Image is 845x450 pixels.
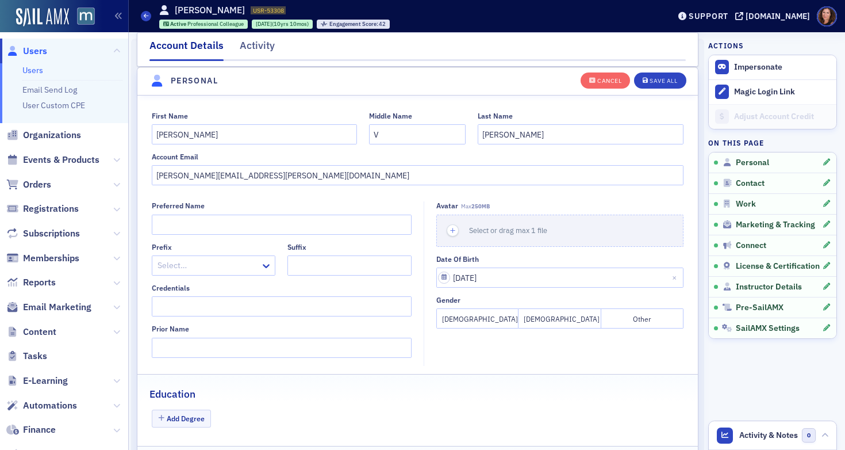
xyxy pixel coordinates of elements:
[736,241,766,251] span: Connect
[152,410,212,428] button: Add Degree
[77,7,95,25] img: SailAMX
[736,303,783,313] span: Pre-SailAMX
[6,424,56,436] a: Finance
[187,20,244,28] span: Professional Colleague
[256,20,272,28] span: [DATE]
[597,78,621,84] div: Cancel
[317,20,390,29] div: Engagement Score: 42
[23,424,56,436] span: Finance
[22,85,77,95] a: Email Send Log
[736,199,756,209] span: Work
[69,7,95,27] a: View Homepage
[23,326,56,338] span: Content
[253,6,284,14] span: USR-53308
[6,399,77,412] a: Automations
[23,129,81,142] span: Organizations
[6,227,80,240] a: Subscriptions
[581,72,630,88] button: Cancel
[469,226,547,235] span: Select or drag max 1 file
[23,252,79,265] span: Memberships
[736,220,815,230] span: Marketing & Tracking
[23,154,99,166] span: Events & Products
[736,261,820,272] span: License & Certification
[23,301,91,314] span: Email Marketing
[23,203,79,215] span: Registrations
[152,201,205,210] div: Preferred Name
[461,203,490,210] span: Max
[689,11,728,21] div: Support
[739,429,798,441] span: Activity & Notes
[23,227,80,240] span: Subscriptions
[152,243,172,251] div: Prefix
[287,243,306,251] div: Suffix
[6,203,79,215] a: Registrations
[23,276,56,289] span: Reports
[736,323,800,334] span: SailAMX Settings
[650,78,677,84] div: Save All
[149,38,224,61] div: Account Details
[601,308,683,329] button: Other
[6,350,47,363] a: Tasks
[23,178,51,191] span: Orders
[171,75,218,87] h4: Personal
[170,20,187,28] span: Active
[163,20,244,28] a: Active Professional Colleague
[6,129,81,142] a: Organizations
[159,20,248,29] div: Active: Active: Professional Colleague
[16,8,69,26] img: SailAMX
[329,21,386,28] div: 42
[634,72,686,88] button: Save All
[22,65,43,75] a: Users
[175,4,245,17] h1: [PERSON_NAME]
[6,154,99,166] a: Events & Products
[240,38,275,59] div: Activity
[817,6,837,26] span: Profile
[436,215,683,247] button: Select or drag max 1 file
[256,20,309,28] div: (10yrs 10mos)
[6,252,79,265] a: Memberships
[735,12,814,20] button: [DOMAIN_NAME]
[23,375,68,387] span: E-Learning
[23,45,47,58] span: Users
[736,282,802,292] span: Instructor Details
[436,296,460,304] div: Gender
[6,375,68,387] a: E-Learning
[471,203,490,210] span: 250MB
[252,20,313,29] div: 2014-10-16 00:00:00
[734,87,831,97] div: Magic Login Link
[436,201,458,210] div: Avatar
[709,104,836,129] a: Adjust Account Credit
[6,301,91,314] a: Email Marketing
[436,308,518,329] button: [DEMOGRAPHIC_DATA]
[734,62,782,73] button: Impersonate
[436,255,479,264] div: Date of Birth
[23,350,47,363] span: Tasks
[152,112,188,120] div: First Name
[329,20,379,28] span: Engagement Score :
[149,387,195,402] h2: Education
[736,178,765,189] span: Contact
[478,112,513,120] div: Last Name
[6,45,47,58] a: Users
[152,152,198,161] div: Account Email
[6,276,56,289] a: Reports
[734,112,831,122] div: Adjust Account Credit
[708,40,744,51] h4: Actions
[736,158,769,168] span: Personal
[709,79,836,104] button: Magic Login Link
[152,284,190,292] div: Credentials
[518,308,601,329] button: [DEMOGRAPHIC_DATA]
[708,138,837,148] h4: On this page
[23,399,77,412] span: Automations
[6,326,56,338] a: Content
[369,112,412,120] div: Middle Name
[6,178,51,191] a: Orders
[746,11,810,21] div: [DOMAIN_NAME]
[668,268,683,288] button: Close
[802,428,816,443] span: 0
[22,100,85,110] a: User Custom CPE
[436,268,683,288] input: MM/DD/YYYY
[152,325,189,333] div: Prior Name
